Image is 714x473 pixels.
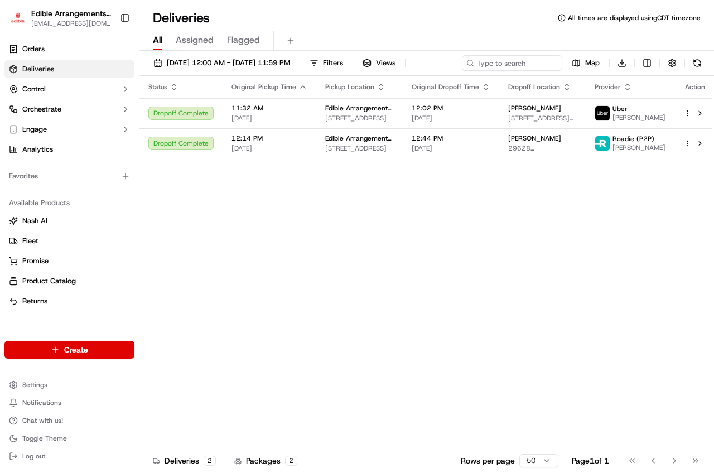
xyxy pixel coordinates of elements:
[22,144,53,155] span: Analytics
[4,40,134,58] a: Orders
[568,13,701,22] span: All times are displayed using CDT timezone
[9,296,130,306] a: Returns
[412,114,490,123] span: [DATE]
[231,104,307,113] span: 11:32 AM
[461,455,515,466] p: Rows per page
[323,58,343,68] span: Filters
[22,380,47,389] span: Settings
[4,272,134,290] button: Product Catalog
[4,292,134,310] button: Returns
[612,113,665,122] span: [PERSON_NAME]
[412,83,479,91] span: Original Dropoff Time
[22,236,38,246] span: Fleet
[412,144,490,153] span: [DATE]
[585,58,600,68] span: Map
[9,256,130,266] a: Promise
[167,58,290,68] span: [DATE] 12:00 AM - [DATE] 11:59 PM
[508,134,561,143] span: [PERSON_NAME]
[22,256,49,266] span: Promise
[4,141,134,158] a: Analytics
[148,55,295,71] button: [DATE] 12:00 AM - [DATE] 11:59 PM
[412,104,490,113] span: 12:02 PM
[4,395,134,411] button: Notifications
[595,136,610,151] img: roadie-logo-v2.jpg
[325,114,394,123] span: [STREET_ADDRESS]
[4,194,134,212] div: Available Products
[9,216,130,226] a: Nash AI
[4,252,134,270] button: Promise
[4,341,134,359] button: Create
[231,144,307,153] span: [DATE]
[683,83,707,91] div: Action
[325,134,394,143] span: Edible Arrangements - [GEOGRAPHIC_DATA], [GEOGRAPHIC_DATA]
[595,83,621,91] span: Provider
[64,344,88,355] span: Create
[412,134,490,143] span: 12:44 PM
[612,134,654,143] span: Roadie (P2P)
[462,55,562,71] input: Type to search
[508,104,561,113] span: [PERSON_NAME]
[4,60,134,78] a: Deliveries
[22,398,61,407] span: Notifications
[689,55,705,71] button: Refresh
[4,431,134,446] button: Toggle Theme
[325,144,394,153] span: [STREET_ADDRESS]
[325,104,394,113] span: Edible Arrangements - [GEOGRAPHIC_DATA], [GEOGRAPHIC_DATA]
[376,58,395,68] span: Views
[572,455,609,466] div: Page 1 of 1
[325,83,374,91] span: Pickup Location
[231,134,307,143] span: 12:14 PM
[508,144,577,153] span: 29628 [GEOGRAPHIC_DATA], [GEOGRAPHIC_DATA]
[22,64,54,74] span: Deliveries
[22,452,45,461] span: Log out
[9,236,130,246] a: Fleet
[22,296,47,306] span: Returns
[22,84,46,94] span: Control
[4,80,134,98] button: Control
[4,100,134,118] button: Orchestrate
[4,377,134,393] button: Settings
[22,124,47,134] span: Engage
[4,4,115,31] button: Edible Arrangements - San Antonio, TXEdible Arrangements - [GEOGRAPHIC_DATA], [GEOGRAPHIC_DATA][E...
[305,55,348,71] button: Filters
[9,10,27,26] img: Edible Arrangements - San Antonio, TX
[231,83,296,91] span: Original Pickup Time
[508,114,577,123] span: [STREET_ADDRESS][PERSON_NAME][PERSON_NAME]
[508,83,560,91] span: Dropoff Location
[153,9,210,27] h1: Deliveries
[22,104,61,114] span: Orchestrate
[595,106,610,120] img: uber-new-logo.jpeg
[148,83,167,91] span: Status
[612,143,665,152] span: [PERSON_NAME]
[4,212,134,230] button: Nash AI
[4,232,134,250] button: Fleet
[4,413,134,428] button: Chat with us!
[153,33,162,47] span: All
[567,55,605,71] button: Map
[22,216,47,226] span: Nash AI
[22,44,45,54] span: Orders
[9,276,130,286] a: Product Catalog
[285,456,297,466] div: 2
[234,455,297,466] div: Packages
[231,114,307,123] span: [DATE]
[4,120,134,138] button: Engage
[204,456,216,466] div: 2
[31,19,111,28] button: [EMAIL_ADDRESS][DOMAIN_NAME]
[176,33,214,47] span: Assigned
[22,416,63,425] span: Chat with us!
[22,434,67,443] span: Toggle Theme
[153,455,216,466] div: Deliveries
[612,104,628,113] span: Uber
[22,276,76,286] span: Product Catalog
[358,55,401,71] button: Views
[31,8,111,19] button: Edible Arrangements - [GEOGRAPHIC_DATA], [GEOGRAPHIC_DATA]
[4,167,134,185] div: Favorites
[227,33,260,47] span: Flagged
[4,448,134,464] button: Log out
